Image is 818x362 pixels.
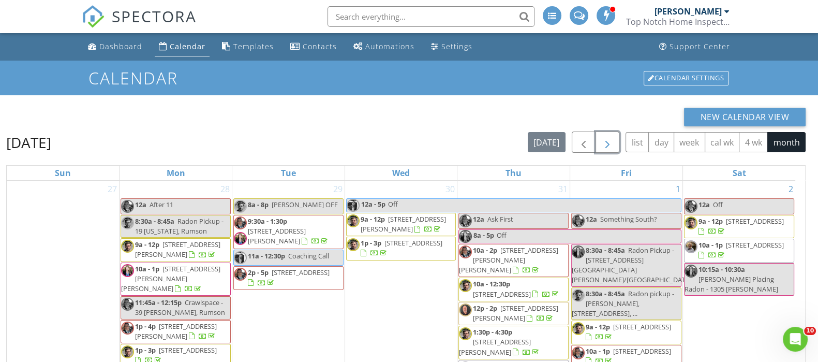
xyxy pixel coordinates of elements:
[459,214,472,227] img: screen_shot_20230525_at_5.56.01_pm.png
[234,200,247,213] img: ff73928170184bb7beeb2543a7642b44.jpeg
[572,346,585,359] img: screen_shot_20230525_at_5.56.01_pm.png
[572,214,585,227] img: screen_shot_20230525_at_5.56.01_pm.png
[443,181,457,197] a: Go to July 30, 2025
[698,200,710,209] span: 12a
[572,289,585,302] img: ff73928170184bb7beeb2543a7642b44.jpeg
[698,216,723,226] span: 9a - 12p
[121,345,134,358] img: ff73928170184bb7beeb2543a7642b44.jpeg
[619,166,634,180] a: Friday
[88,69,730,87] h1: Calendar
[365,41,414,51] div: Automations
[121,298,134,311] img: screen_shot_20230525_at_5.56.01_pm.png
[459,279,472,292] img: ff73928170184bb7beeb2543a7642b44.jpeg
[626,132,649,152] button: list
[459,327,472,340] img: ff73928170184bb7beeb2543a7642b44.jpeg
[473,279,510,288] span: 10a - 12:30p
[643,70,730,86] a: Calendar Settings
[82,14,197,36] a: SPECTORA
[248,216,330,245] a: 9:30a - 1:30p [STREET_ADDRESS][PERSON_NAME]
[328,6,534,27] input: Search everything...
[279,166,298,180] a: Tuesday
[248,251,285,260] span: 11a - 12:30p
[783,327,808,352] iframe: Intercom live chat
[135,240,220,259] a: 9a - 12p [STREET_ADDRESS][PERSON_NAME]
[685,216,697,229] img: ff73928170184bb7beeb2543a7642b44.jpeg
[613,322,671,331] span: [STREET_ADDRESS]
[473,245,497,255] span: 10a - 2p
[730,166,748,180] a: Saturday
[726,240,784,250] span: [STREET_ADDRESS]
[473,303,497,313] span: 12p - 2p
[346,213,456,236] a: 9a - 12p [STREET_ADDRESS][PERSON_NAME]
[388,199,398,209] span: Off
[121,264,220,293] span: [STREET_ADDRESS][PERSON_NAME][PERSON_NAME]
[458,244,569,278] a: 10a - 2p [STREET_ADDRESS][PERSON_NAME][PERSON_NAME]
[331,181,345,197] a: Go to July 29, 2025
[155,37,210,56] a: Calendar
[473,279,560,298] a: 10a - 12:30p [STREET_ADDRESS]
[458,278,569,301] a: 10a - 12:30p [STREET_ADDRESS]
[112,5,197,27] span: SPECTORA
[572,245,692,285] span: Radon Pickup - [STREET_ADDRESS][GEOGRAPHIC_DATA][PERSON_NAME]/[GEOGRAPHIC_DATA]
[361,199,386,212] span: 12a - 5p
[586,214,597,224] span: 12a
[684,108,806,126] button: New Calendar View
[674,132,705,152] button: week
[713,200,723,209] span: Off
[347,238,360,251] img: ff73928170184bb7beeb2543a7642b44.jpeg
[248,268,269,277] span: 2p - 5p
[586,322,610,331] span: 9a - 12p
[135,216,174,226] span: 8:30a - 8:45a
[121,264,220,293] a: 10a - 1p [STREET_ADDRESS][PERSON_NAME][PERSON_NAME]
[218,37,278,56] a: Templates
[698,240,723,250] span: 10a - 1p
[459,303,472,316] img: image0_4.jpeg
[685,200,697,213] img: screen_shot_20230525_at_5.56.01_pm.png
[106,181,119,197] a: Go to July 27, 2025
[572,245,585,258] img: 08.jpg
[286,37,341,56] a: Contacts
[121,264,134,277] img: 08.jpg
[121,320,231,343] a: 1p - 4p [STREET_ADDRESS][PERSON_NAME]
[705,132,740,152] button: cal wk
[233,41,274,51] div: Templates
[596,132,620,153] button: Next month
[626,17,730,27] div: Top Notch Home Inspection
[459,337,531,356] span: [STREET_ADDRESS][PERSON_NAME]
[233,215,344,249] a: 9:30a - 1:30p [STREET_ADDRESS][PERSON_NAME]
[739,132,768,152] button: 4 wk
[473,303,558,323] span: [STREET_ADDRESS][PERSON_NAME]
[135,322,217,341] a: 1p - 4p [STREET_ADDRESS][PERSON_NAME]
[528,132,566,152] button: [DATE]
[473,327,512,337] span: 1:30p - 4:30p
[503,166,524,180] a: Thursday
[361,214,446,234] a: 9a - 12p [STREET_ADDRESS][PERSON_NAME]
[459,245,558,274] a: 10a - 2p [STREET_ADDRESS][PERSON_NAME][PERSON_NAME]
[135,216,224,236] span: Radon Pickup - 19 [US_STATE], Rumson
[786,181,795,197] a: Go to August 2, 2025
[135,322,156,331] span: 1p - 4p
[497,230,507,240] span: Off
[586,346,610,356] span: 10a - 1p
[684,215,794,238] a: 9a - 12p [STREET_ADDRESS]
[121,240,134,253] img: ff73928170184bb7beeb2543a7642b44.jpeg
[698,265,745,274] span: 10:15a - 10:30a
[135,345,156,355] span: 1p - 3p
[804,327,816,335] span: 10
[234,251,247,264] img: profile_pic.jpg
[459,245,558,274] span: [STREET_ADDRESS][PERSON_NAME][PERSON_NAME]
[248,216,287,226] span: 9:30a - 1:30p
[361,214,446,234] span: [STREET_ADDRESS][PERSON_NAME]
[150,200,173,209] span: After 11
[159,345,217,355] span: [STREET_ADDRESS]
[600,214,657,224] span: Something South?
[767,132,806,152] button: month
[135,264,159,273] span: 10a - 1p
[218,181,232,197] a: Go to July 28, 2025
[121,200,134,213] img: screen_shot_20230525_at_5.56.01_pm.png
[349,37,419,56] a: Automations (Advanced)
[135,298,182,307] span: 11:45a - 12:15p
[390,166,412,180] a: Wednesday
[288,251,329,260] span: Coaching Call
[473,230,495,243] span: 8a - 5p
